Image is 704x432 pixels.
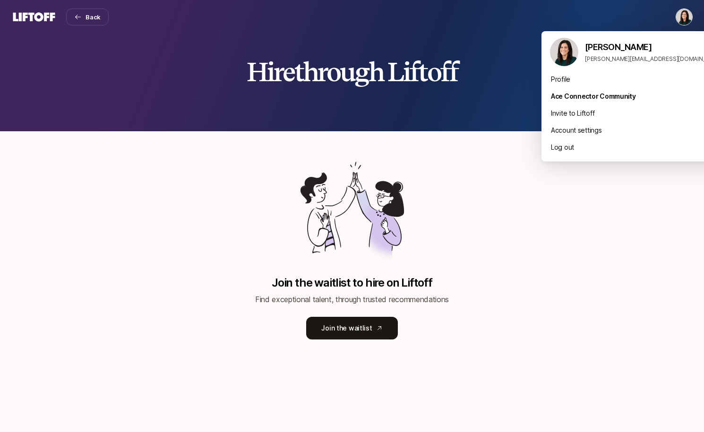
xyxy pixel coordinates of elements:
[550,38,578,66] img: Eleanor Morgan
